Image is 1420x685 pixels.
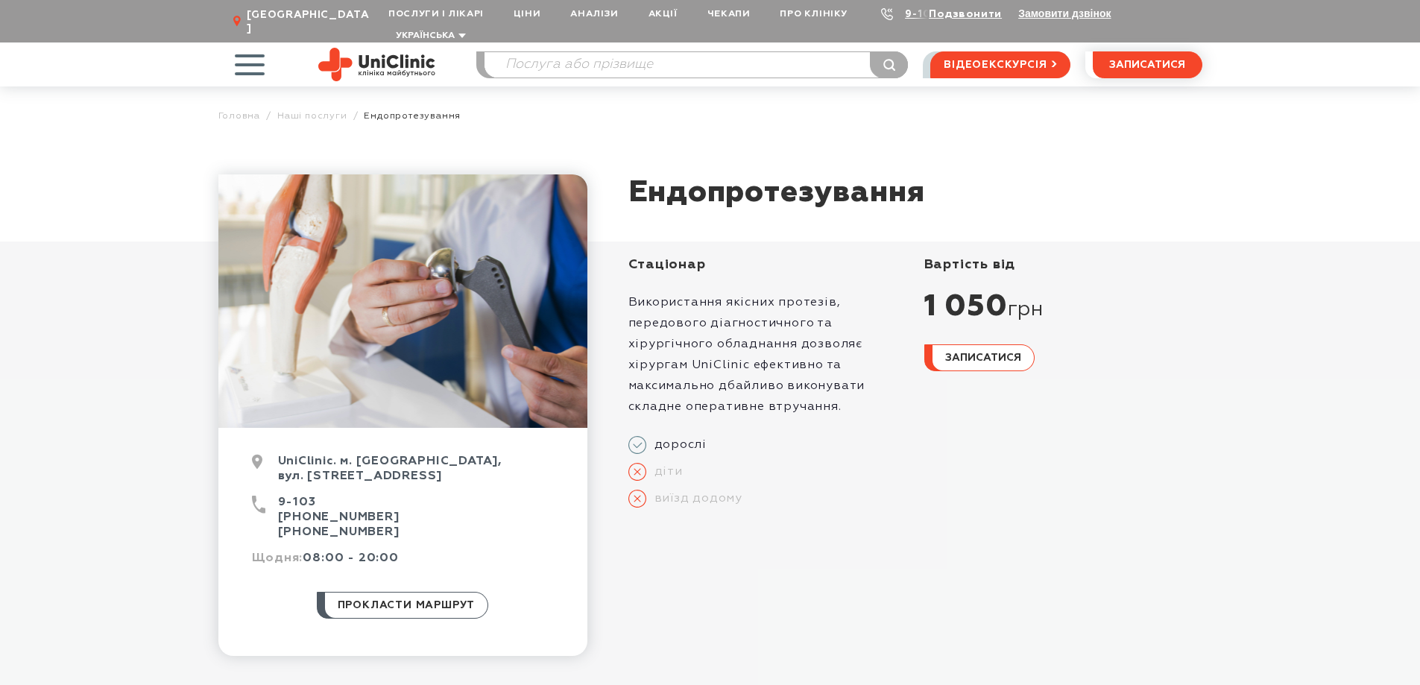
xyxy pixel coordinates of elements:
[485,52,908,78] input: Послуга або прізвище
[318,48,435,81] img: Uniclinic
[1008,297,1044,323] span: грн
[278,526,400,538] a: [PHONE_NUMBER]
[278,496,316,508] a: 9-103
[646,464,683,479] span: діти
[252,552,303,564] span: Щодня:
[905,9,938,19] a: 9-103
[924,344,1035,371] button: записатися
[1018,7,1111,19] button: Замовити дзвінок
[945,353,1021,363] span: записатися
[628,256,906,274] div: Стаціонар
[278,511,400,523] a: [PHONE_NUMBER]
[1109,60,1185,70] span: записатися
[317,592,489,619] a: прокласти маршрут
[396,31,455,40] span: Українська
[628,174,926,212] h1: Ендопротезування
[247,8,373,35] span: [GEOGRAPHIC_DATA]
[252,551,554,577] div: 08:00 - 20:00
[364,110,461,121] span: Ендопротезування
[924,258,1016,271] span: вартість від
[944,52,1047,78] span: відеоекскурсія
[218,110,261,121] a: Головна
[392,31,466,42] button: Українська
[277,110,347,121] a: Наші послуги
[930,51,1070,78] a: відеоекскурсія
[646,438,707,452] span: дорослі
[252,454,554,495] div: UniClinic. м. [GEOGRAPHIC_DATA], вул. [STREET_ADDRESS]
[338,593,476,618] span: прокласти маршрут
[924,288,1202,326] div: 1 050
[1093,51,1202,78] button: записатися
[646,491,743,506] span: виїзд додому
[929,9,1002,19] a: Подзвонити
[628,292,906,417] p: Використання якісних протезів, передового діагностичного та хірургічного обладнання дозволяє хіру...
